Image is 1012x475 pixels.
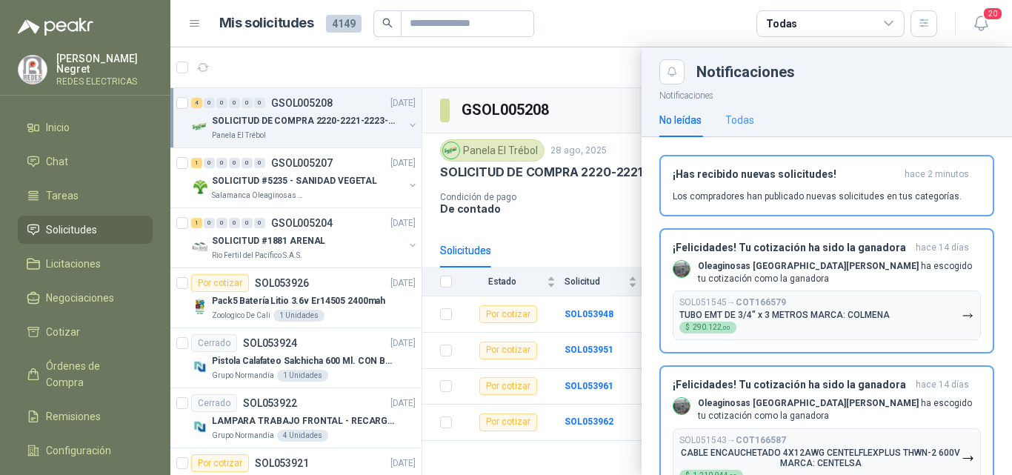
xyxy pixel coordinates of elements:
[982,7,1003,21] span: 20
[698,398,919,408] b: Oleaginosas [GEOGRAPHIC_DATA][PERSON_NAME]
[722,325,730,331] span: ,00
[673,242,910,254] h3: ¡Felicidades! Tu cotización ha sido la ganadora
[46,187,79,204] span: Tareas
[698,397,981,422] p: ha escogido tu cotización como la ganadora
[56,53,153,74] p: [PERSON_NAME] Negret
[673,190,962,203] p: Los compradores han publicado nuevas solicitudes en tus categorías.
[46,324,80,340] span: Cotizar
[679,297,786,308] p: SOL051545 →
[56,77,153,86] p: REDES ELECTRICAS
[19,56,47,84] img: Company Logo
[659,59,685,84] button: Close
[18,18,93,36] img: Logo peakr
[18,113,153,142] a: Inicio
[642,84,1012,103] p: Notificaciones
[679,448,962,468] p: CABLE ENCAUCHETADO 4X12AWG CENTELFLEXPLUS THWN-2 600V MARCA: CENTELSA
[725,112,754,128] div: Todas
[18,402,153,431] a: Remisiones
[916,242,969,254] span: hace 14 días
[46,119,70,136] span: Inicio
[46,222,97,238] span: Solicitudes
[219,13,314,34] h1: Mis solicitudes
[693,324,730,331] span: 290.122
[679,322,736,333] div: $
[18,182,153,210] a: Tareas
[736,435,786,445] b: COT166587
[46,358,139,391] span: Órdenes de Compra
[46,442,111,459] span: Configuración
[659,155,994,216] button: ¡Has recibido nuevas solicitudes!hace 2 minutos Los compradores han publicado nuevas solicitudes ...
[18,318,153,346] a: Cotizar
[766,16,797,32] div: Todas
[18,284,153,312] a: Negociaciones
[916,379,969,391] span: hace 14 días
[673,379,910,391] h3: ¡Felicidades! Tu cotización ha sido la ganadora
[326,15,362,33] span: 4149
[46,256,101,272] span: Licitaciones
[18,250,153,278] a: Licitaciones
[18,436,153,465] a: Configuración
[679,310,890,320] p: TUBO EMT DE 3/4" x 3 METROS MARCA: COLMENA
[698,261,919,271] b: Oleaginosas [GEOGRAPHIC_DATA][PERSON_NAME]
[382,18,393,28] span: search
[18,147,153,176] a: Chat
[659,228,994,354] button: ¡Felicidades! Tu cotización ha sido la ganadorahace 14 días Company LogoOleaginosas [GEOGRAPHIC_D...
[968,10,994,37] button: 20
[18,216,153,244] a: Solicitudes
[46,290,114,306] span: Negociaciones
[673,261,690,277] img: Company Logo
[905,168,969,181] span: hace 2 minutos
[46,153,68,170] span: Chat
[673,398,690,414] img: Company Logo
[696,64,994,79] div: Notificaciones
[673,290,981,340] button: SOL051545→COT166579TUBO EMT DE 3/4" x 3 METROS MARCA: COLMENA$290.122,00
[736,297,786,308] b: COT166579
[673,168,899,181] h3: ¡Has recibido nuevas solicitudes!
[679,435,786,446] p: SOL051543 →
[46,408,101,425] span: Remisiones
[698,260,981,285] p: ha escogido tu cotización como la ganadora
[659,112,702,128] div: No leídas
[18,352,153,396] a: Órdenes de Compra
